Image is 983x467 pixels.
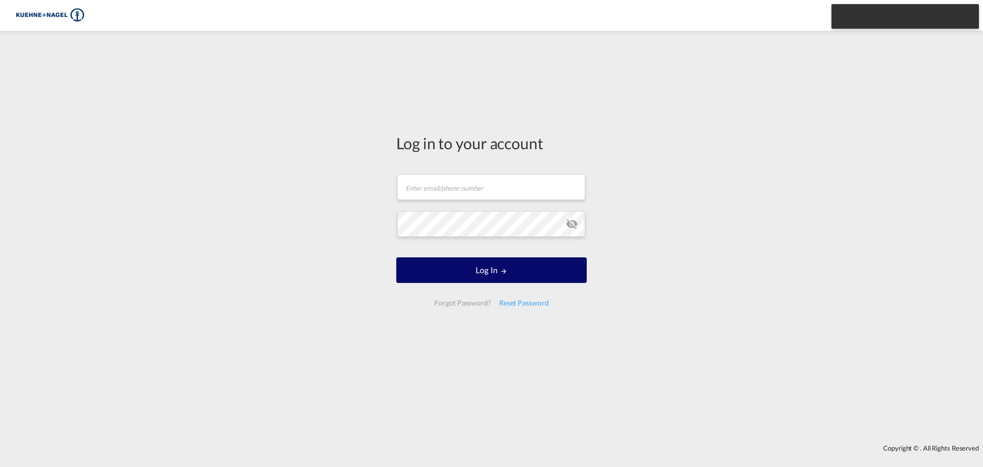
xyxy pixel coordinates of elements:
input: Enter email/phone number [397,174,585,200]
div: Log in to your account [396,132,587,154]
div: Forgot Password? [430,294,495,312]
md-icon: icon-eye-off [566,218,578,230]
button: LOGIN [396,257,587,283]
div: Reset Password [495,294,553,312]
img: 36441310f41511efafde313da40ec4a4.png [15,4,84,27]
